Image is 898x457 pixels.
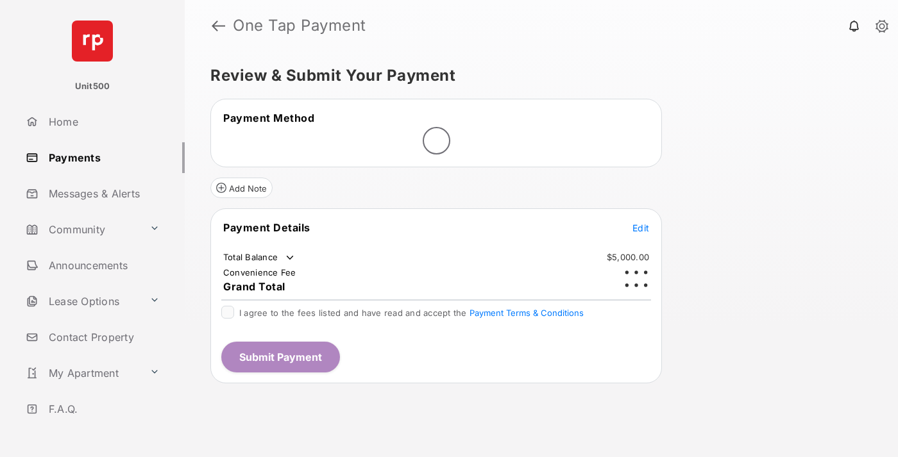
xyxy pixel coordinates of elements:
[210,178,273,198] button: Add Note
[223,221,310,234] span: Payment Details
[223,112,314,124] span: Payment Method
[223,267,297,278] td: Convenience Fee
[21,214,144,245] a: Community
[21,394,185,424] a: F.A.Q.
[75,80,110,93] p: Unit500
[21,178,185,209] a: Messages & Alerts
[21,286,144,317] a: Lease Options
[210,68,862,83] h5: Review & Submit Your Payment
[21,322,185,353] a: Contact Property
[223,251,296,264] td: Total Balance
[21,142,185,173] a: Payments
[606,251,650,263] td: $5,000.00
[72,21,113,62] img: svg+xml;base64,PHN2ZyB4bWxucz0iaHR0cDovL3d3dy53My5vcmcvMjAwMC9zdmciIHdpZHRoPSI2NCIgaGVpZ2h0PSI2NC...
[21,358,144,388] a: My Apartment
[239,308,584,318] span: I agree to the fees listed and have read and accept the
[632,221,649,234] button: Edit
[233,18,366,33] strong: One Tap Payment
[223,280,285,293] span: Grand Total
[221,342,340,372] button: Submit Payment
[470,308,584,318] button: I agree to the fees listed and have read and accept the
[21,250,185,281] a: Announcements
[632,222,649,233] span: Edit
[21,106,185,137] a: Home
